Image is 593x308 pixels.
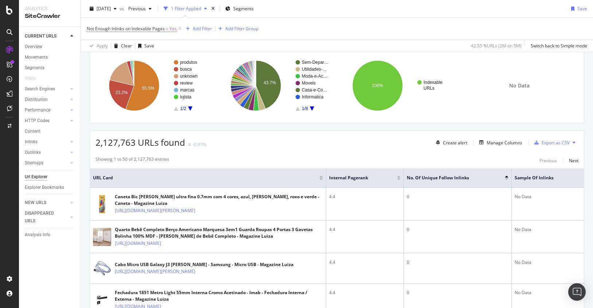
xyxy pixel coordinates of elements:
div: Content [25,128,40,135]
div: 0 [407,194,508,200]
img: main image [93,259,111,277]
a: Movements [25,54,75,61]
div: Analysis Info [25,231,50,239]
div: Next [569,157,578,164]
a: Segments [25,64,75,72]
a: Overview [25,43,75,51]
img: Equal [188,144,191,146]
div: Performance [25,106,50,114]
div: Showing 1 to 50 of 2,127,763 entries [95,156,169,165]
span: Previous [125,5,146,12]
text: 23.2% [116,90,128,95]
div: No Data [515,289,581,296]
img: main image [93,195,111,213]
div: Clear [121,43,132,49]
a: Inlinks [25,138,68,146]
a: Sitemaps [25,159,68,167]
div: A chart. [217,54,335,117]
div: NEW URLS [25,199,46,207]
div: 0 [407,259,508,266]
a: HTTP Codes [25,117,68,125]
div: No Data [515,259,581,266]
text: 1/2 [180,106,186,111]
div: 4.4 [329,259,401,266]
button: Next [569,156,578,165]
a: Distribution [25,96,68,104]
div: Visits [25,75,36,82]
div: 4.4 [329,226,401,233]
span: Segments [233,5,254,12]
span: = [166,26,168,32]
div: Add Filter [193,26,212,32]
span: No Data [509,82,530,89]
svg: A chart. [339,54,457,117]
div: Outlinks [25,149,41,156]
text: lojista [180,94,191,100]
button: 1 Filter Applied [161,3,210,15]
button: Save [568,3,587,15]
text: 43.7% [264,80,276,85]
text: Moveis [302,81,316,86]
button: Export as CSV [531,137,570,148]
button: Previous [125,3,155,15]
a: Analysis Info [25,231,75,239]
text: 55.5% [142,86,155,91]
div: 42.55 % URLs ( 2M on 5M ) [471,43,522,49]
text: review [180,81,193,86]
div: Caneta Bic [PERSON_NAME] ultra fina 0.7mm com 4 cores, azul, [PERSON_NAME], roxo e verde - Caneta... [115,194,323,207]
div: Add Filter Group [225,26,258,32]
text: Casa-e-Co… [302,87,327,93]
div: HTTP Codes [25,117,50,125]
div: Sitemaps [25,159,43,167]
div: Quarto Bebê Completo Berço Americano Marquesa 3em1 Guarda Roupas 4 Portas 3 Gavetas Bolinha 100% ... [115,226,323,239]
div: 0 [407,226,508,233]
div: 4.4 [329,289,401,296]
div: No Data [515,226,581,233]
text: produtos [180,60,197,65]
svg: A chart. [95,54,214,117]
button: Create alert [433,137,467,148]
button: Clear [111,40,132,52]
div: Analytics [25,6,75,12]
div: 0 [407,289,508,296]
a: Performance [25,106,68,114]
span: vs [120,5,125,12]
text: Moda-e-Ac… [302,74,328,79]
a: Search Engines [25,85,68,93]
div: Previous [539,157,557,164]
div: -0.97% [192,141,206,148]
button: Save [135,40,154,52]
a: Content [25,128,75,135]
div: Open Intercom Messenger [568,283,586,301]
text: busca [180,67,192,72]
button: Manage Columns [476,138,522,147]
a: [URL][DOMAIN_NAME] [115,240,161,247]
span: Not Enough Inlinks on Indexable Pages [87,26,165,32]
button: Switch back to Simple mode [528,40,587,52]
a: DISAPPEARED URLS [25,210,68,225]
button: Add Filter Group [215,24,258,33]
div: SiteCrawler [25,12,75,20]
div: Explorer Bookmarks [25,184,64,191]
text: 1/8 [302,106,308,111]
div: Distribution [25,96,48,104]
button: Previous [539,156,557,165]
div: Url Explorer [25,173,47,181]
button: Segments [222,3,257,15]
text: marcas [180,87,194,93]
div: 4.4 [329,194,401,200]
a: Explorer Bookmarks [25,184,75,191]
button: Add Filter [183,24,212,33]
span: No. of Unique Follow Inlinks [407,175,494,181]
a: CURRENT URLS [25,32,68,40]
div: Movements [25,54,48,61]
a: Url Explorer [25,173,75,181]
button: Apply [87,40,108,52]
div: Apply [97,43,108,49]
div: Overview [25,43,42,51]
text: unknown [180,74,198,79]
text: Utilidades-… [302,67,327,72]
div: Manage Columns [487,140,522,146]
